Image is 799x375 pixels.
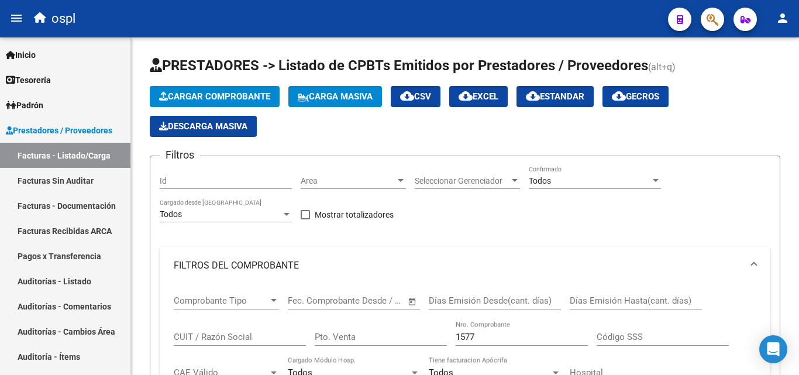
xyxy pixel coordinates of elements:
app-download-masive: Descarga masiva de comprobantes (adjuntos) [150,116,257,137]
mat-panel-title: FILTROS DEL COMPROBANTE [174,259,742,272]
span: Comprobante Tipo [174,295,268,306]
span: Gecros [612,91,659,102]
mat-expansion-panel-header: FILTROS DEL COMPROBANTE [160,247,770,284]
span: Carga Masiva [298,91,373,102]
div: Open Intercom Messenger [759,335,787,363]
mat-icon: cloud_download [612,89,626,103]
button: CSV [391,86,440,107]
input: Fecha fin [346,295,402,306]
span: Mostrar totalizadores [315,208,394,222]
mat-icon: cloud_download [400,89,414,103]
span: Descarga Masiva [159,121,247,132]
button: Open calendar [406,295,419,308]
mat-icon: cloud_download [526,89,540,103]
input: Fecha inicio [288,295,335,306]
span: Todos [529,176,551,185]
span: Padrón [6,99,43,112]
mat-icon: menu [9,11,23,25]
h3: Filtros [160,147,200,163]
span: Estandar [526,91,584,102]
button: Estandar [516,86,594,107]
mat-icon: person [776,11,790,25]
span: ospl [51,6,75,32]
span: CSV [400,91,431,102]
span: Todos [160,209,182,219]
span: Area [301,176,395,186]
span: Prestadores / Proveedores [6,124,112,137]
span: Cargar Comprobante [159,91,270,102]
button: Cargar Comprobante [150,86,280,107]
span: Seleccionar Gerenciador [415,176,509,186]
button: Descarga Masiva [150,116,257,137]
span: Inicio [6,49,36,61]
button: Carga Masiva [288,86,382,107]
span: PRESTADORES -> Listado de CPBTs Emitidos por Prestadores / Proveedores [150,57,648,74]
mat-icon: cloud_download [459,89,473,103]
span: (alt+q) [648,61,676,73]
button: EXCEL [449,86,508,107]
button: Gecros [602,86,669,107]
span: EXCEL [459,91,498,102]
span: Tesorería [6,74,51,87]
